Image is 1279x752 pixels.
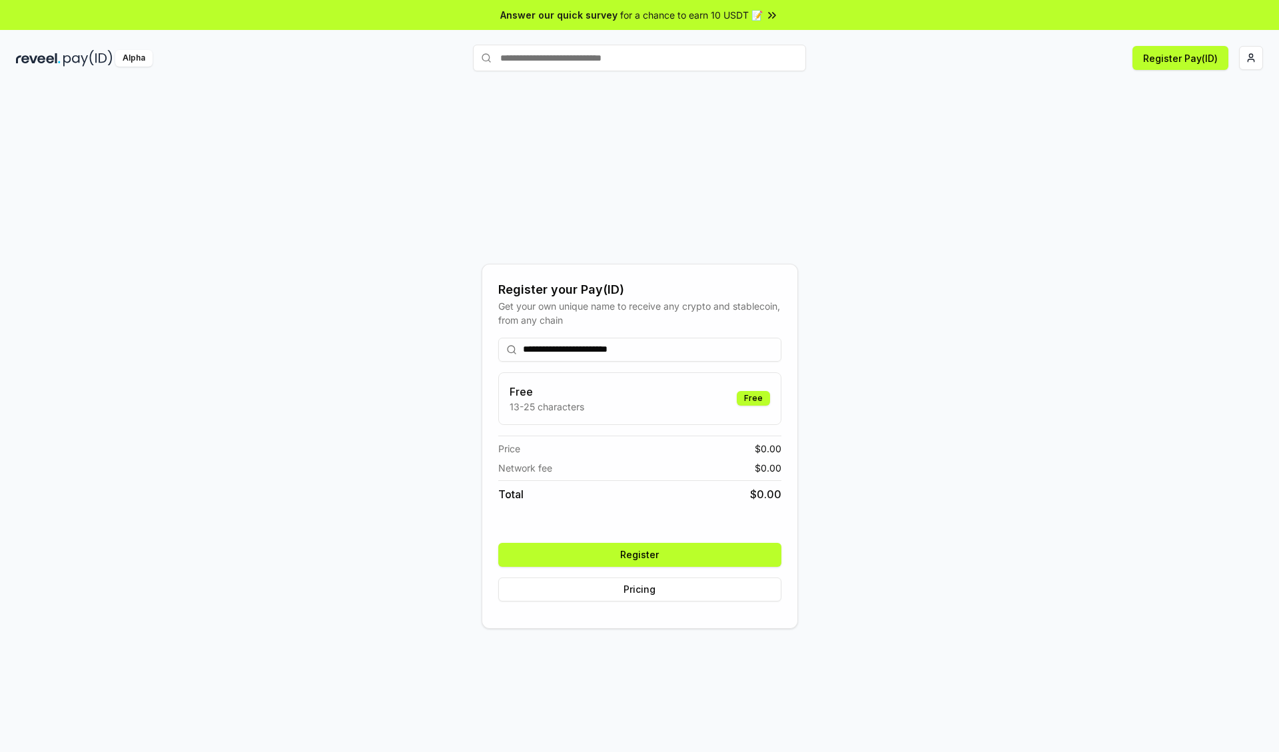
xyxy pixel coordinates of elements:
[755,461,781,475] span: $ 0.00
[63,50,113,67] img: pay_id
[498,442,520,456] span: Price
[498,577,781,601] button: Pricing
[498,486,524,502] span: Total
[750,486,781,502] span: $ 0.00
[498,461,552,475] span: Network fee
[16,50,61,67] img: reveel_dark
[755,442,781,456] span: $ 0.00
[498,299,781,327] div: Get your own unique name to receive any crypto and stablecoin, from any chain
[1132,46,1228,70] button: Register Pay(ID)
[498,280,781,299] div: Register your Pay(ID)
[620,8,763,22] span: for a chance to earn 10 USDT 📝
[500,8,618,22] span: Answer our quick survey
[510,384,584,400] h3: Free
[737,391,770,406] div: Free
[510,400,584,414] p: 13-25 characters
[115,50,153,67] div: Alpha
[498,543,781,567] button: Register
